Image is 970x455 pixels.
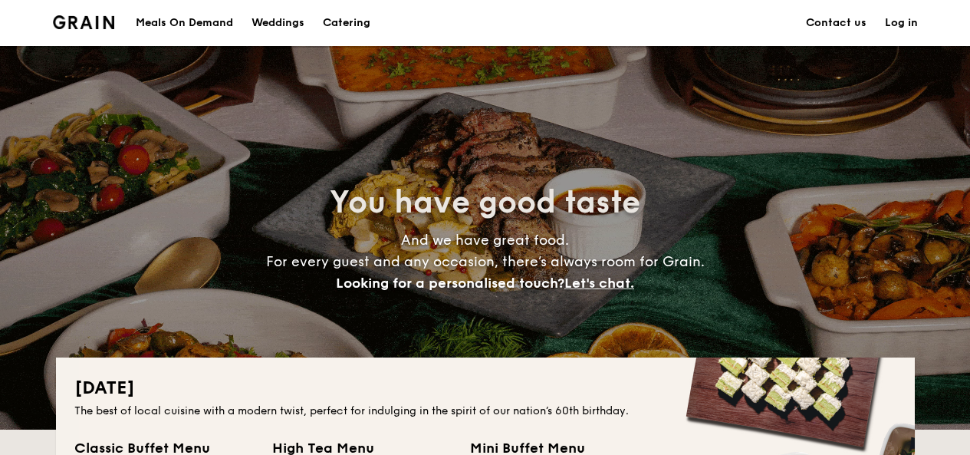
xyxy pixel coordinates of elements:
[266,232,705,292] span: And we have great food. For every guest and any occasion, there’s always room for Grain.
[74,404,896,419] div: The best of local cuisine with a modern twist, perfect for indulging in the spirit of our nation’...
[74,376,896,401] h2: [DATE]
[564,275,634,292] span: Let's chat.
[336,275,564,292] span: Looking for a personalised touch?
[330,184,640,221] span: You have good taste
[53,15,115,29] img: Grain
[53,15,115,29] a: Logotype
